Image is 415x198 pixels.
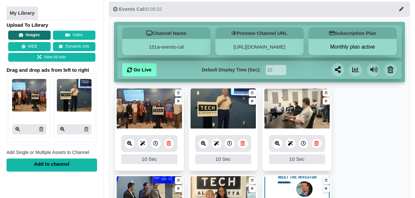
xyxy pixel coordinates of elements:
[122,63,157,76] a: Go Live
[202,67,261,73] label: Default Display Time (Sec):
[122,27,210,39] h5: Channel Name
[308,27,397,39] h5: Subscription Plan
[12,79,46,112] img: P250x250 image processing20250910 996236 13d3kn1
[7,22,97,28] h4: Upload To Library
[113,6,162,12] div: 00:05:02
[215,27,304,39] h5: Preview Channel URL
[8,31,51,40] button: Images
[121,154,177,164] div: 10 Sec
[264,88,330,129] img: 2.538 mb
[7,159,97,172] div: Add to channel
[382,167,415,198] iframe: Chat Widget
[122,39,210,55] div: 151a-events-cal
[57,79,91,112] img: P250x250 image processing20250825 996236 11s9gg8
[7,67,97,74] span: Drag and drop ads from left to right
[234,44,285,50] a: [URL][DOMAIN_NAME]
[191,88,256,129] img: 1569.739 kb
[53,42,95,52] a: Dynamic Ads
[7,150,89,155] span: Add Single or Multiple Assets to Channel
[117,88,182,129] img: 305.961 kb
[7,7,38,20] a: My Library
[8,42,51,52] button: WEB
[308,44,397,50] button: Monthly plan active
[8,53,95,62] a: View All Ads
[195,154,251,164] div: 10 Sec
[119,6,144,12] span: Events Cal
[53,31,95,40] button: Video
[109,2,410,17] button: Events Cal00:05:02
[269,154,325,164] div: 10 Sec
[266,65,286,75] input: Seconds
